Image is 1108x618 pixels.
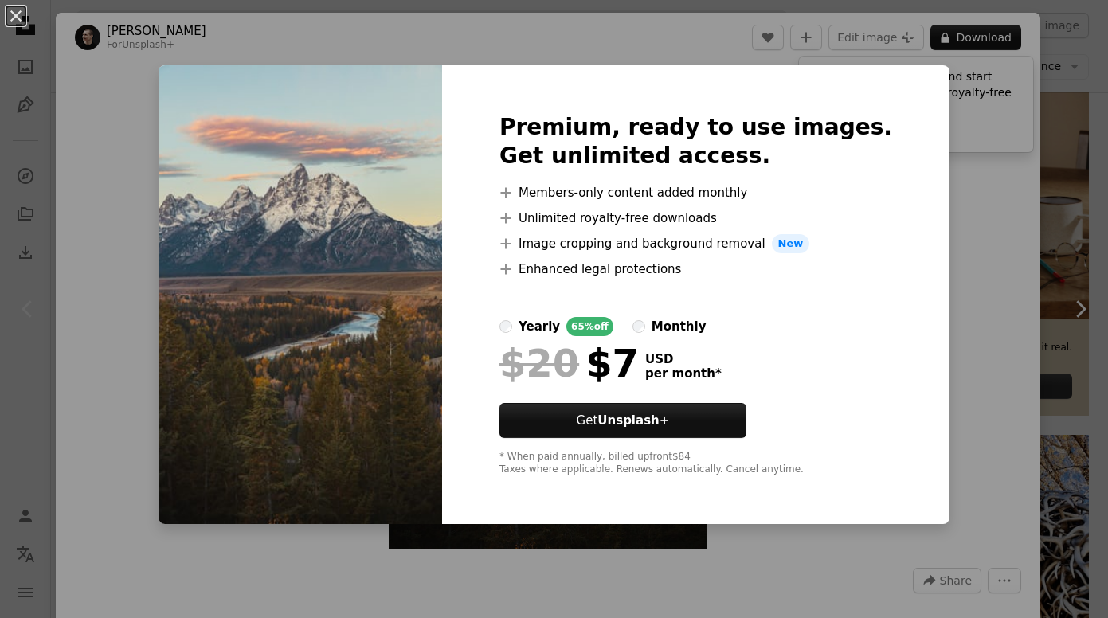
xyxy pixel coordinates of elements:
[772,234,810,253] span: New
[652,317,707,336] div: monthly
[499,320,512,333] input: yearly65%off
[159,65,442,524] img: premium_photo-1673264933061-f1ea43b13032
[566,317,613,336] div: 65% off
[499,209,892,228] li: Unlimited royalty-free downloads
[499,234,892,253] li: Image cropping and background removal
[645,366,722,381] span: per month *
[632,320,645,333] input: monthly
[499,113,892,170] h2: Premium, ready to use images. Get unlimited access.
[645,352,722,366] span: USD
[499,342,579,384] span: $20
[499,342,639,384] div: $7
[499,183,892,202] li: Members-only content added monthly
[519,317,560,336] div: yearly
[499,260,892,279] li: Enhanced legal protections
[597,413,669,428] strong: Unsplash+
[499,403,746,438] button: GetUnsplash+
[499,451,892,476] div: * When paid annually, billed upfront $84 Taxes where applicable. Renews automatically. Cancel any...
